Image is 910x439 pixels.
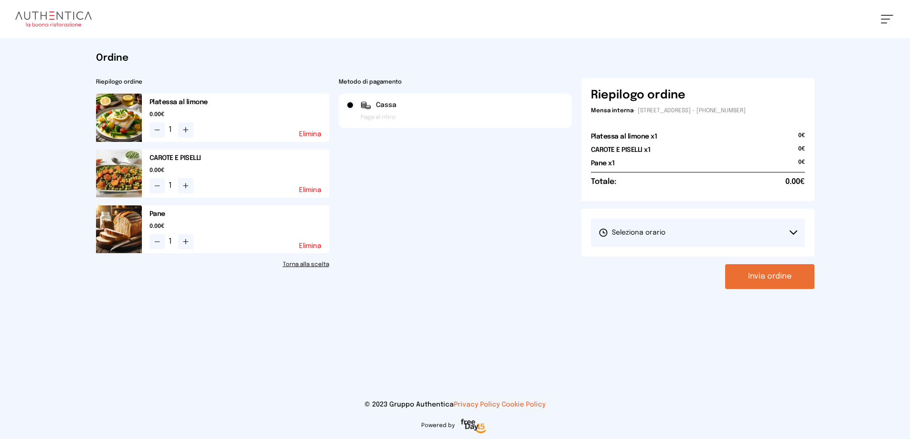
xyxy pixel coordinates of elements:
img: media [96,94,142,142]
h2: Riepilogo ordine [96,78,329,86]
h2: Metodo di pagamento [339,78,572,86]
button: Elimina [299,187,321,193]
h6: Totale: [591,176,616,188]
span: 1 [169,180,174,192]
span: 0€ [798,132,805,145]
span: 0.00€ [785,176,805,188]
a: Cookie Policy [502,401,546,408]
h2: CAROTE E PISELLI x1 [591,145,651,155]
h2: CAROTE E PISELLI [150,153,329,163]
a: Privacy Policy [454,401,500,408]
h2: Platessa al limone x1 [591,132,657,141]
span: Powered by [421,422,455,429]
span: 0.00€ [150,111,329,118]
h2: Pane x1 [591,159,615,168]
button: Invia ordine [725,264,814,289]
span: 1 [169,124,174,136]
span: Paga al ritiro [361,114,396,121]
a: Torna alla scelta [96,261,329,268]
h1: Ordine [96,52,814,65]
span: 1 [169,236,174,247]
p: © 2023 Gruppo Authentica [15,400,895,409]
span: 0.00€ [150,223,329,230]
button: Elimina [299,243,321,249]
img: logo.8f33a47.png [15,11,92,27]
span: Mensa interna [591,108,633,114]
span: 0€ [798,159,805,172]
img: logo-freeday.3e08031.png [459,417,489,436]
h2: Pane [150,209,329,219]
p: - [STREET_ADDRESS] - [PHONE_NUMBER] [591,107,805,115]
img: media [96,205,142,254]
img: media [96,150,142,198]
span: 0.00€ [150,167,329,174]
span: 0€ [798,145,805,159]
h6: Riepilogo ordine [591,88,685,103]
button: Seleziona orario [591,218,805,247]
h2: Platessa al limone [150,97,329,107]
span: Seleziona orario [599,228,665,237]
button: Elimina [299,131,321,138]
span: Cassa [376,100,396,110]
